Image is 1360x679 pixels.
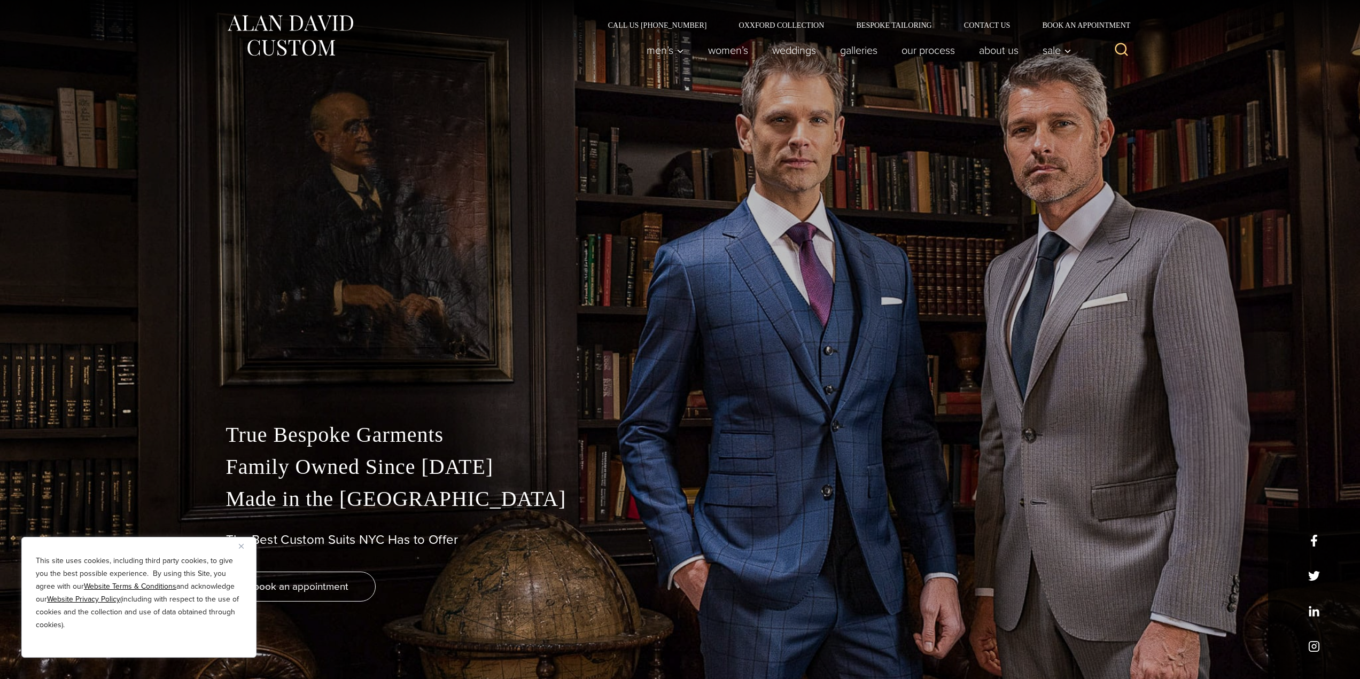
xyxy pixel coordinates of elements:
a: x/twitter [1308,570,1320,582]
span: Sale [1043,45,1071,56]
a: Bespoke Tailoring [840,21,947,29]
a: book an appointment [226,572,376,602]
a: Women’s [696,40,760,61]
a: Our Process [889,40,967,61]
img: Alan David Custom [226,12,354,59]
a: Galleries [828,40,889,61]
button: Close [239,540,252,552]
a: About Us [967,40,1030,61]
button: View Search Form [1109,37,1134,63]
a: weddings [760,40,828,61]
span: book an appointment [253,579,348,594]
a: linkedin [1308,605,1320,617]
a: Website Privacy Policy [47,594,120,605]
a: Website Terms & Conditions [84,581,176,592]
a: facebook [1308,535,1320,547]
a: Oxxford Collection [722,21,840,29]
a: Contact Us [948,21,1027,29]
a: Book an Appointment [1026,21,1134,29]
a: Call Us [PHONE_NUMBER] [592,21,723,29]
span: Men’s [647,45,684,56]
img: Close [239,544,244,549]
h1: The Best Custom Suits NYC Has to Offer [226,532,1134,548]
p: True Bespoke Garments Family Owned Since [DATE] Made in the [GEOGRAPHIC_DATA] [226,419,1134,515]
a: instagram [1308,641,1320,652]
nav: Secondary Navigation [592,21,1134,29]
nav: Primary Navigation [634,40,1077,61]
p: This site uses cookies, including third party cookies, to give you the best possible experience. ... [36,555,242,631]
